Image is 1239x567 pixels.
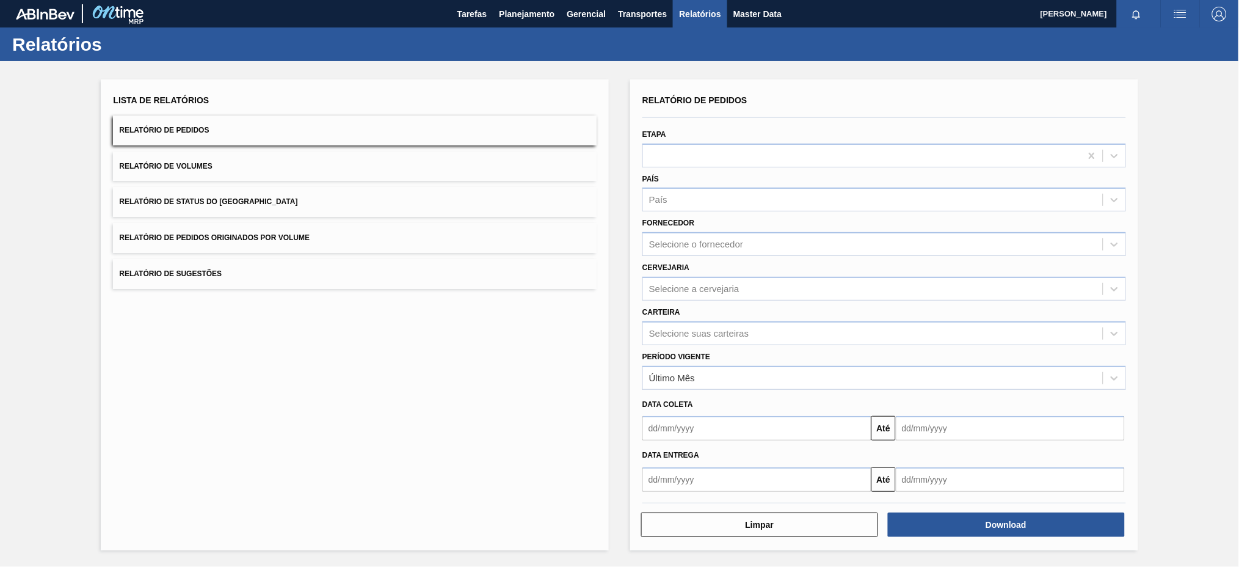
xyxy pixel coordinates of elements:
[113,259,597,289] button: Relatório de Sugestões
[642,219,694,227] label: Fornecedor
[896,416,1125,441] input: dd/mm/yyyy
[649,328,749,338] div: Selecione suas carteiras
[16,9,74,20] img: TNhmsLtSVTkK8tSr43FrP2fwEKptu5GPRR3wAAAABJRU5ErkJggg==
[642,263,689,272] label: Cervejaria
[888,513,1125,537] button: Download
[642,353,710,361] label: Período Vigente
[642,467,871,492] input: dd/mm/yyyy
[1173,7,1188,21] img: userActions
[113,187,597,217] button: Relatório de Status do [GEOGRAPHIC_DATA]
[642,95,747,105] span: Relatório de Pedidos
[642,130,666,139] label: Etapa
[119,233,310,242] span: Relatório de Pedidos Originados por Volume
[642,451,699,459] span: Data entrega
[119,197,297,206] span: Relatório de Status do [GEOGRAPHIC_DATA]
[642,308,680,316] label: Carteira
[679,7,721,21] span: Relatórios
[113,152,597,181] button: Relatório de Volumes
[642,175,659,183] label: País
[649,240,743,250] div: Selecione o fornecedor
[457,7,487,21] span: Tarefas
[567,7,606,21] span: Gerencial
[871,467,896,492] button: Até
[642,400,693,409] span: Data coleta
[119,162,212,170] span: Relatório de Volumes
[1117,5,1156,23] button: Notificações
[119,126,209,134] span: Relatório de Pedidos
[499,7,554,21] span: Planejamento
[649,283,739,294] div: Selecione a cervejaria
[12,37,229,51] h1: Relatórios
[119,269,222,278] span: Relatório de Sugestões
[113,223,597,253] button: Relatório de Pedidos Originados por Volume
[871,416,896,441] button: Até
[113,95,209,105] span: Lista de Relatórios
[649,195,667,205] div: País
[733,7,782,21] span: Master Data
[896,467,1125,492] input: dd/mm/yyyy
[649,373,695,383] div: Último Mês
[642,416,871,441] input: dd/mm/yyyy
[641,513,878,537] button: Limpar
[1212,7,1227,21] img: Logout
[113,115,597,145] button: Relatório de Pedidos
[618,7,667,21] span: Transportes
